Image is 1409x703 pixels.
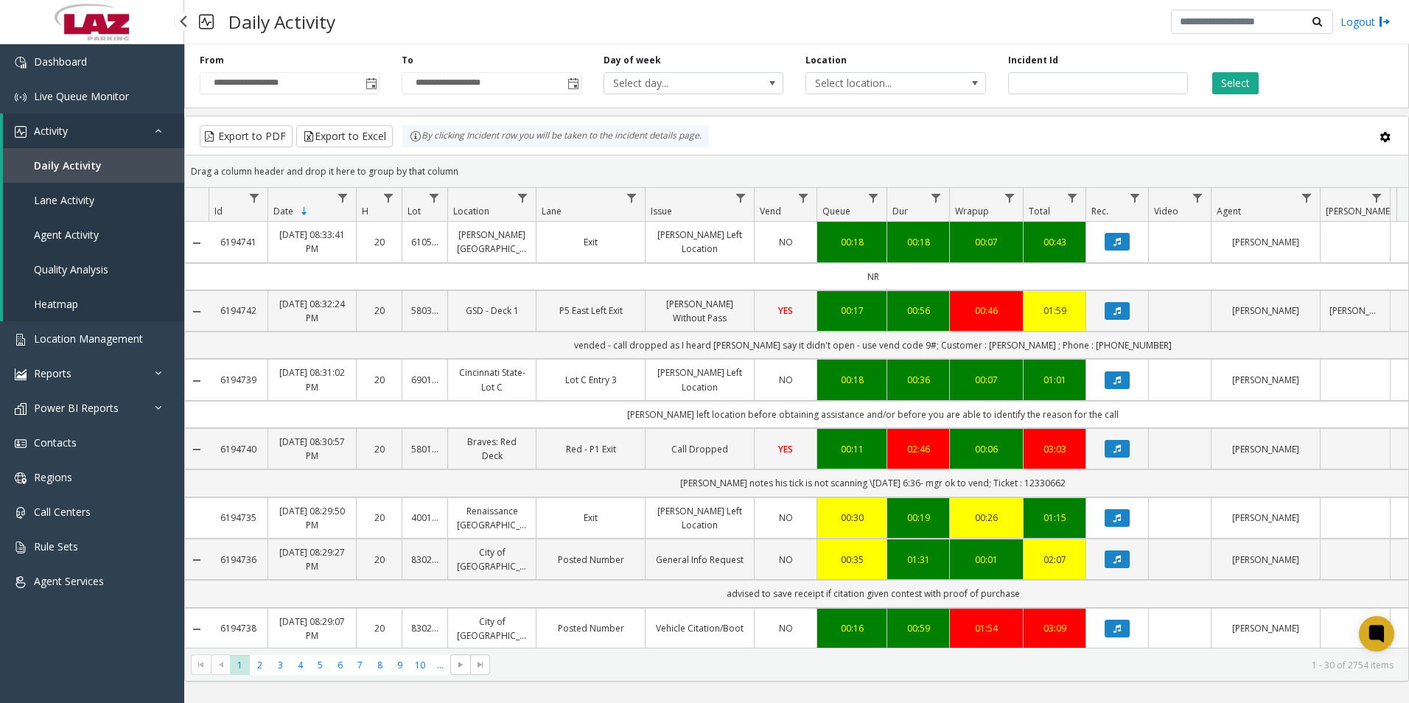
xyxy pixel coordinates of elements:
[651,205,672,217] span: Issue
[1032,304,1077,318] div: 01:59
[731,188,751,208] a: Issue Filter Menu
[330,655,350,675] span: Page 6
[959,511,1014,525] div: 00:26
[1220,621,1311,635] a: [PERSON_NAME]
[955,205,989,217] span: Wrapup
[366,553,393,567] a: 20
[896,304,940,318] a: 00:56
[185,158,1408,184] div: Drag a column header and drop it here to group by that column
[1329,304,1381,318] a: [PERSON_NAME]
[411,304,438,318] a: 580331
[763,304,808,318] a: YES
[296,125,393,147] button: Export to Excel
[1367,188,1387,208] a: Parker Filter Menu
[826,553,878,567] div: 00:35
[1217,205,1241,217] span: Agent
[217,373,259,387] a: 6194739
[779,622,793,634] span: NO
[1032,511,1077,525] div: 01:15
[959,373,1014,387] a: 00:07
[1032,553,1077,567] a: 02:07
[1032,442,1077,456] a: 03:03
[34,55,87,69] span: Dashboard
[1297,188,1317,208] a: Agent Filter Menu
[15,91,27,103] img: 'icon'
[763,373,808,387] a: NO
[379,188,399,208] a: H Filter Menu
[826,621,878,635] a: 00:16
[457,545,527,573] a: City of [GEOGRAPHIC_DATA]
[1032,235,1077,249] div: 00:43
[545,621,636,635] a: Posted Number
[185,554,209,566] a: Collapse Details
[411,553,438,567] a: 830257
[763,553,808,567] a: NO
[15,403,27,415] img: 'icon'
[430,655,450,675] span: Page 11
[604,73,747,94] span: Select day...
[411,373,438,387] a: 690132
[273,205,293,217] span: Date
[1379,14,1391,29] img: logout
[366,621,393,635] a: 20
[277,297,347,325] a: [DATE] 08:32:24 PM
[15,507,27,519] img: 'icon'
[15,57,27,69] img: 'icon'
[896,373,940,387] a: 00:36
[896,621,940,635] a: 00:59
[34,574,104,588] span: Agent Services
[217,553,259,567] a: 6194736
[34,505,91,519] span: Call Centers
[763,235,808,249] a: NO
[1220,373,1311,387] a: [PERSON_NAME]
[959,235,1014,249] div: 00:07
[277,435,347,463] a: [DATE] 08:30:57 PM
[1220,553,1311,567] a: [PERSON_NAME]
[453,205,489,217] span: Location
[826,373,878,387] div: 00:18
[245,188,265,208] a: Id Filter Menu
[1000,188,1020,208] a: Wrapup Filter Menu
[34,366,71,380] span: Reports
[34,89,129,103] span: Live Queue Monitor
[366,235,393,249] a: 20
[34,401,119,415] span: Power BI Reports
[200,54,224,67] label: From
[959,304,1014,318] a: 00:46
[959,621,1014,635] a: 01:54
[34,539,78,553] span: Rule Sets
[778,443,793,455] span: YES
[362,205,368,217] span: H
[654,228,745,256] a: [PERSON_NAME] Left Location
[1125,188,1145,208] a: Rec. Filter Menu
[310,655,330,675] span: Page 5
[896,511,940,525] a: 00:19
[15,334,27,346] img: 'icon'
[1032,373,1077,387] a: 01:01
[794,188,814,208] a: Vend Filter Menu
[1008,54,1058,67] label: Incident Id
[1220,442,1311,456] a: [PERSON_NAME]
[34,262,108,276] span: Quality Analysis
[217,511,259,525] a: 6194735
[402,125,709,147] div: By clicking Incident row you will be taken to the incident details page.
[545,553,636,567] a: Posted Number
[217,304,259,318] a: 6194742
[34,193,94,207] span: Lane Activity
[470,654,490,675] span: Go to the last page
[214,205,223,217] span: Id
[826,235,878,249] div: 00:18
[366,442,393,456] a: 20
[15,368,27,380] img: 'icon'
[779,236,793,248] span: NO
[564,73,581,94] span: Toggle popup
[15,576,27,588] img: 'icon'
[199,4,214,40] img: pageIcon
[892,205,908,217] span: Dur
